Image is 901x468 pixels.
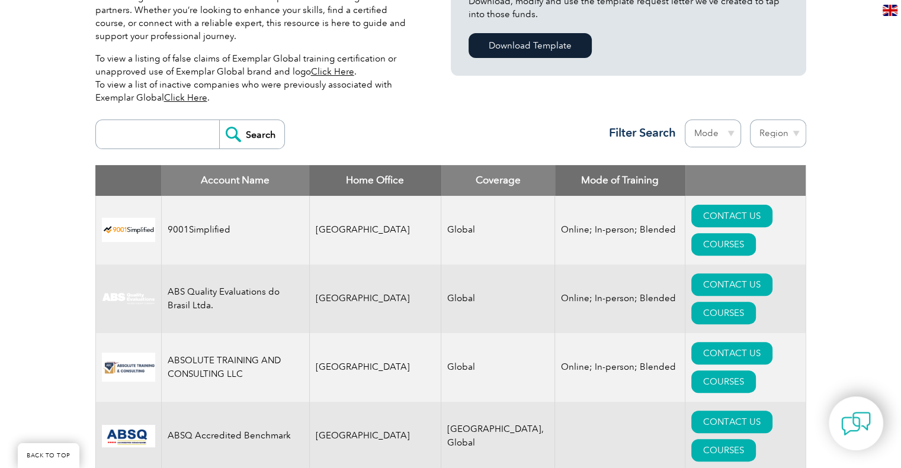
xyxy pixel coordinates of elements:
img: cc24547b-a6e0-e911-a812-000d3a795b83-logo.png [102,425,155,447]
td: Online; In-person; Blended [555,196,685,264]
td: Online; In-person; Blended [555,264,685,333]
img: en [883,5,897,16]
td: Global [441,264,555,333]
a: BACK TO TOP [18,443,79,468]
a: COURSES [691,439,756,461]
a: CONTACT US [691,273,772,296]
th: : activate to sort column ascending [685,165,806,196]
a: Download Template [469,33,592,58]
td: Global [441,196,555,264]
a: Click Here [164,92,207,103]
th: Home Office: activate to sort column ascending [309,165,441,196]
img: contact-chat.png [841,409,871,438]
td: [GEOGRAPHIC_DATA] [309,333,441,402]
td: ABS Quality Evaluations do Brasil Ltda. [161,264,309,333]
a: CONTACT US [691,205,772,227]
h3: Filter Search [602,125,676,140]
img: c92924ac-d9bc-ea11-a814-000d3a79823d-logo.jpg [102,292,155,305]
td: Online; In-person; Blended [555,333,685,402]
a: COURSES [691,302,756,324]
a: Click Here [311,66,354,77]
th: Coverage: activate to sort column ascending [441,165,555,196]
a: CONTACT US [691,342,772,364]
th: Mode of Training: activate to sort column ascending [555,165,685,196]
td: [GEOGRAPHIC_DATA] [309,196,441,264]
input: Search [219,120,284,149]
a: COURSES [691,370,756,393]
img: 16e092f6-eadd-ed11-a7c6-00224814fd52-logo.png [102,353,155,382]
th: Account Name: activate to sort column descending [161,165,309,196]
td: 9001Simplified [161,196,309,264]
a: CONTACT US [691,411,772,433]
td: Global [441,333,555,402]
a: COURSES [691,233,756,256]
td: [GEOGRAPHIC_DATA] [309,264,441,333]
td: ABSOLUTE TRAINING AND CONSULTING LLC [161,333,309,402]
p: To view a listing of false claims of Exemplar Global training certification or unapproved use of ... [95,52,415,104]
img: 37c9c059-616f-eb11-a812-002248153038-logo.png [102,218,155,242]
